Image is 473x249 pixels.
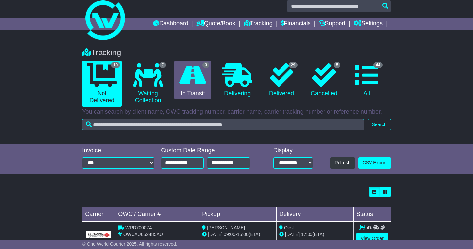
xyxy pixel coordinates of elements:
[319,18,345,30] a: Support
[284,225,294,230] span: Qest
[174,61,211,100] a: 3 In Transit
[115,207,199,222] td: OWC / Carrier #
[301,232,312,237] span: 17:00
[285,232,300,237] span: [DATE]
[277,207,354,222] td: Delivery
[82,61,122,107] a: 10 Not Delivered
[128,61,168,107] a: 7 Waiting Collection
[334,62,340,68] span: 5
[356,233,388,244] a: View Order
[202,62,209,68] span: 3
[358,157,391,169] a: CSV Export
[153,18,188,30] a: Dashboard
[218,61,257,100] a: Delivering
[354,18,383,30] a: Settings
[330,157,355,169] button: Refresh
[373,62,382,68] span: 44
[281,18,311,30] a: Financials
[79,48,394,57] div: Tracking
[82,108,391,116] p: You can search by client name, OWC tracking number, carrier name, carrier tracking number or refe...
[224,232,235,237] span: 09:00
[264,61,299,100] a: 29 Delivered
[368,119,391,130] button: Search
[82,147,154,154] div: Invoice
[279,231,351,238] div: (ETA)
[202,231,274,238] div: - (ETA)
[273,147,313,154] div: Display
[82,241,177,247] span: © One World Courier 2025. All rights reserved.
[244,18,273,30] a: Tracking
[159,62,166,68] span: 7
[199,207,277,222] td: Pickup
[349,61,384,100] a: 44 All
[289,62,298,68] span: 29
[82,207,115,222] td: Carrier
[123,232,163,237] span: OWCAU652485AU
[196,18,235,30] a: Quote/Book
[125,225,152,230] span: WRD700074
[237,232,249,237] span: 15:00
[354,207,391,222] td: Status
[111,62,120,68] span: 10
[208,232,222,237] span: [DATE]
[306,61,342,100] a: 5 Cancelled
[207,225,245,230] span: [PERSON_NAME]
[86,231,111,238] img: GetCarrierServiceLogo
[161,147,259,154] div: Custom Date Range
